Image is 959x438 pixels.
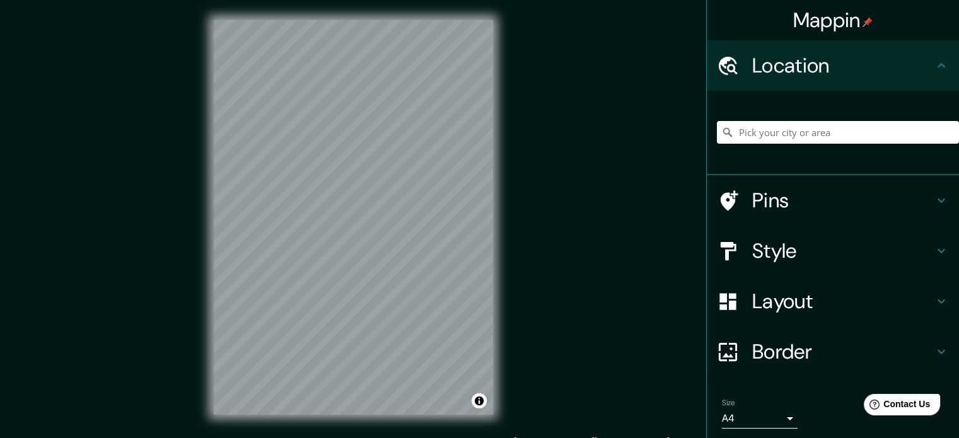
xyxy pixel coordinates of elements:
[722,408,798,429] div: A4
[752,339,934,364] h4: Border
[707,40,959,91] div: Location
[472,393,487,408] button: Toggle attribution
[752,188,934,213] h4: Pins
[707,326,959,377] div: Border
[752,238,934,263] h4: Style
[863,17,873,27] img: pin-icon.png
[717,121,959,144] input: Pick your city or area
[752,53,934,78] h4: Location
[847,389,945,424] iframe: Help widget launcher
[707,276,959,326] div: Layout
[793,8,873,33] h4: Mappin
[707,175,959,226] div: Pins
[722,398,735,408] label: Size
[214,20,493,415] canvas: Map
[707,226,959,276] div: Style
[752,289,934,314] h4: Layout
